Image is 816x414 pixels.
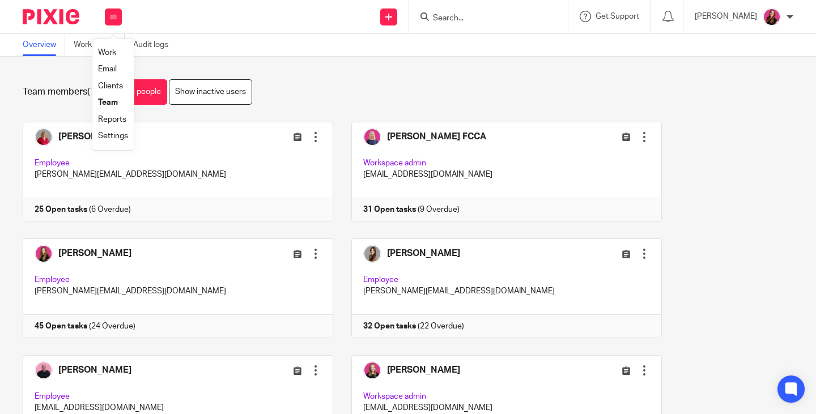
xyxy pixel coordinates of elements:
[23,9,79,24] img: Pixie
[74,34,125,56] a: Work report
[23,86,98,98] h1: Team members
[763,8,781,26] img: 21.png
[432,14,534,24] input: Search
[98,82,123,90] a: Clients
[109,79,167,105] a: Invite people
[98,65,117,73] a: Email
[87,87,98,96] span: (7)
[695,11,757,22] p: [PERSON_NAME]
[98,132,128,140] a: Settings
[169,79,252,105] a: Show inactive users
[23,34,65,56] a: Overview
[98,99,118,106] a: Team
[98,49,116,57] a: Work
[133,34,177,56] a: Audit logs
[98,116,126,123] a: Reports
[596,12,639,20] span: Get Support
